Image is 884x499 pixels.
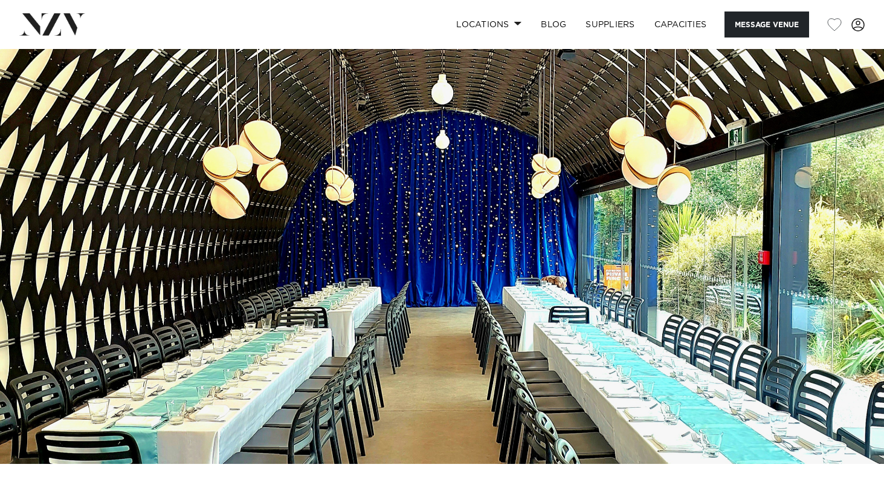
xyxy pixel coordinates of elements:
[724,11,809,38] button: Message Venue
[576,11,644,38] a: SUPPLIERS
[19,13,85,35] img: nzv-logo.png
[645,11,717,38] a: Capacities
[447,11,531,38] a: Locations
[531,11,576,38] a: BLOG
